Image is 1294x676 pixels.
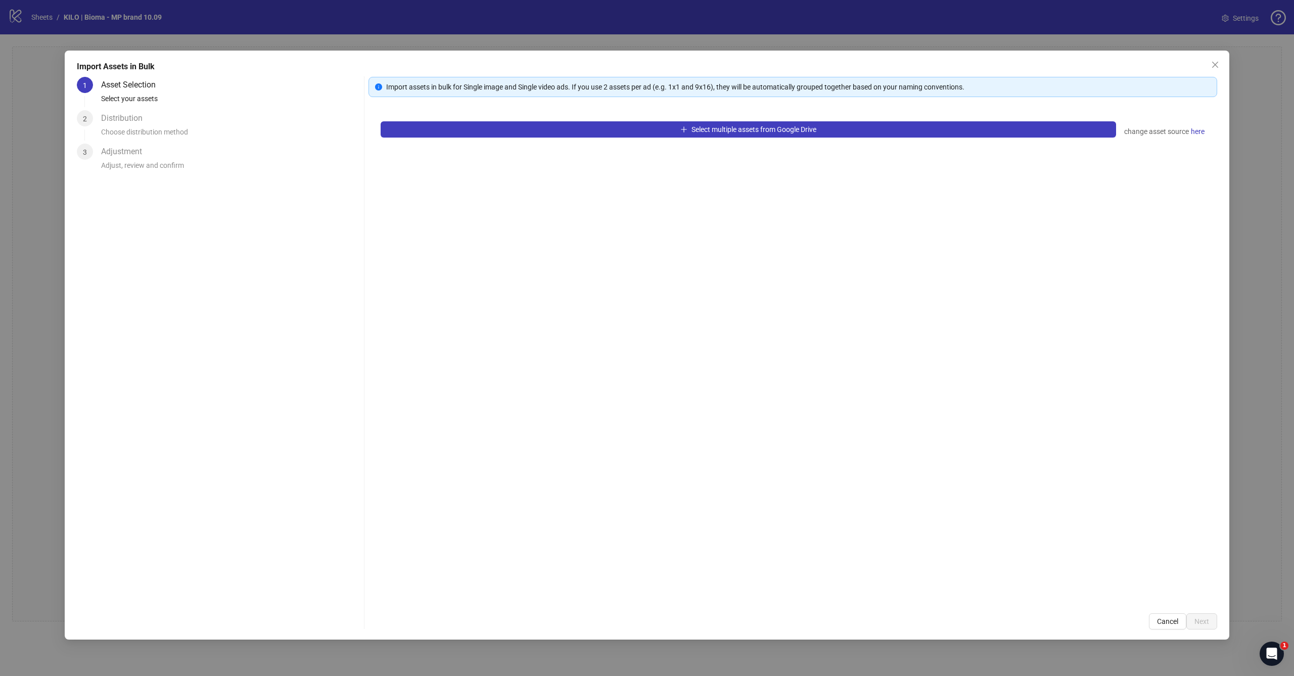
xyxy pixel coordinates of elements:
span: info-circle [375,83,382,91]
div: Import Assets in Bulk [77,61,1217,73]
button: Next [1186,613,1217,629]
span: 1 [1280,642,1288,650]
div: Asset Selection [101,77,164,93]
div: Adjustment [101,144,150,160]
span: here [1191,126,1205,137]
div: Choose distribution method [101,126,360,144]
span: 1 [83,81,87,89]
div: change asset source [1124,125,1205,138]
span: Cancel [1157,617,1178,625]
div: Distribution [101,110,151,126]
a: here [1190,125,1205,138]
button: Close [1207,57,1223,73]
button: Select multiple assets from Google Drive [381,121,1116,138]
span: Select multiple assets from Google Drive [691,125,816,133]
div: Select your assets [101,93,360,110]
span: 3 [83,148,87,156]
span: plus [680,126,687,133]
div: Import assets in bulk for Single image and Single video ads. If you use 2 assets per ad (e.g. 1x1... [386,81,1211,93]
iframe: Intercom live chat [1260,642,1284,666]
span: close [1211,61,1219,69]
span: 2 [83,115,87,123]
button: Cancel [1149,613,1186,629]
div: Adjust, review and confirm [101,160,360,177]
